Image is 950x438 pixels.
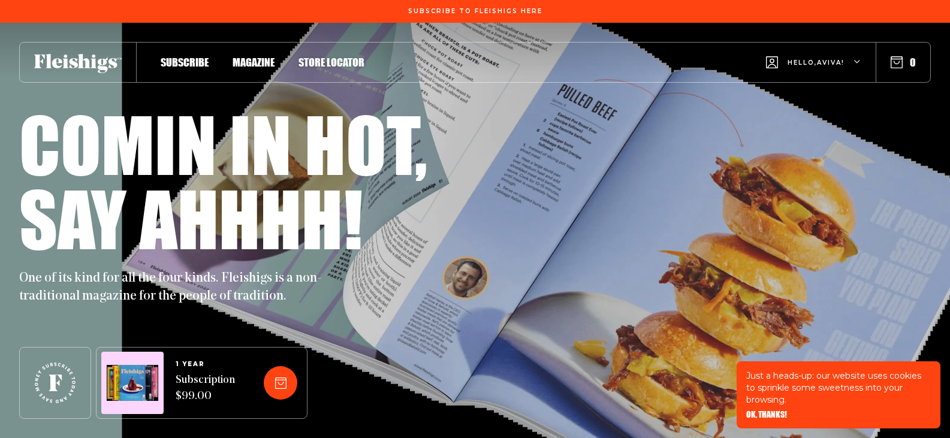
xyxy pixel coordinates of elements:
span: Store locator [298,56,364,69]
button: Hello,Aviva! [766,39,861,86]
img: Magazines image [107,365,158,401]
span: Hello, Aviva ! [788,58,845,86]
span: 1 YEAR [176,361,235,368]
span: Subscribe To Fleishigs Here [408,8,542,15]
a: Subscribe To Fleishigs Here [406,8,545,14]
p: Just a heads-up: our website uses cookies to sprinkle some sweetness into your browsing. [746,370,931,406]
a: Store locator [298,54,364,70]
h1: Comin in hot, [19,107,427,181]
button: 0 [891,56,916,69]
span: Magazine [233,56,275,69]
span: Subscription $99.00 [176,373,235,405]
a: Magazine [233,54,275,70]
a: Subscribe [161,54,209,70]
button: OK, THANKS! [746,410,787,419]
span: Subscribe [161,56,209,69]
h1: Say ahhhh! [19,181,363,255]
a: 1 YEARSubscription $99.00 [176,361,235,405]
p: One of its kind for all the four kinds. Fleishigs is a non-traditional magazine for the people of... [19,270,331,306]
